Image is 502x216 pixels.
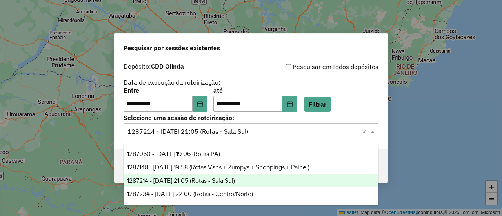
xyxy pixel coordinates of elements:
[127,177,235,184] span: 1287214 - [DATE] 21:05 (Rotas - Sala Sul)
[304,97,331,112] button: Filtrar
[127,151,220,157] span: 1287060 - [DATE] 19:06 (Rotas PA)
[124,113,378,122] label: Selecione uma sessão de roteirização:
[124,78,220,87] label: Data de execução da roteirização:
[251,62,378,71] div: Pesquisar em todos depósitos
[282,96,297,112] button: Choose Date
[127,164,309,171] span: 1287148 - [DATE] 19:58 (Rotas Vans + Zumpys + Shoppings + Painel)
[193,96,207,112] button: Choose Date
[362,127,369,136] span: Clear all
[124,143,378,205] ng-dropdown-panel: Options list
[151,62,184,70] strong: CDD Olinda
[124,43,220,53] span: Pesquisar por sessões existentes
[127,191,253,197] span: 1287234 - [DATE] 22:00 (Rotas - Centro/Norte)
[213,85,297,95] label: até
[124,62,184,71] label: Depósito:
[124,85,207,95] label: Entre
